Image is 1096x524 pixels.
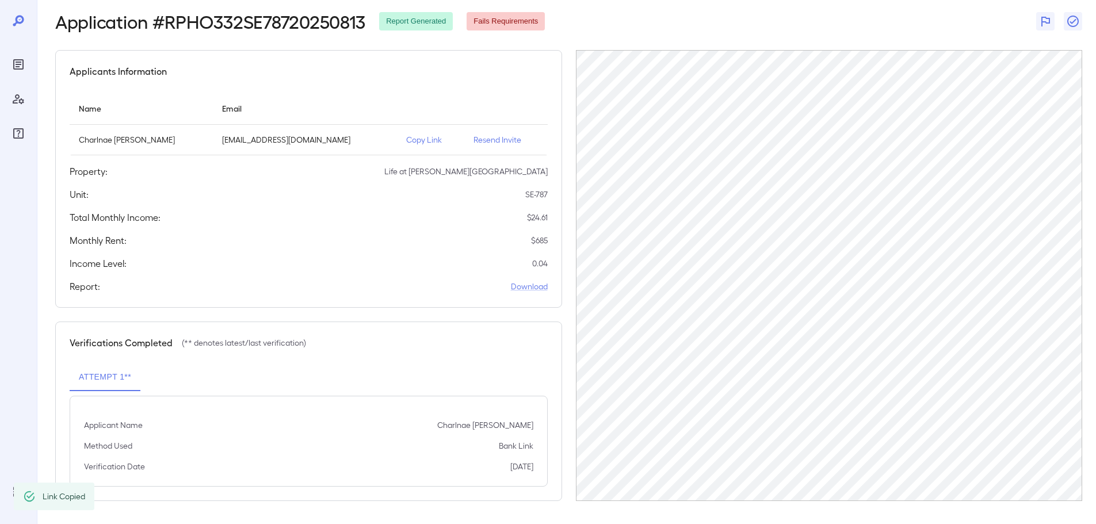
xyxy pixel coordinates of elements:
[437,419,533,431] p: Charlnae [PERSON_NAME]
[1036,12,1055,30] button: Flag Report
[70,280,100,293] h5: Report:
[79,134,204,146] p: Charlnae [PERSON_NAME]
[384,166,548,177] p: Life at [PERSON_NAME][GEOGRAPHIC_DATA]
[55,11,365,32] h2: Application # RPHO332SE78720250813
[70,165,108,178] h5: Property:
[510,461,533,472] p: [DATE]
[467,16,545,27] span: Fails Requirements
[379,16,453,27] span: Report Generated
[406,134,456,146] p: Copy Link
[70,257,127,270] h5: Income Level:
[84,440,132,452] p: Method Used
[70,336,173,350] h5: Verifications Completed
[70,92,548,155] table: simple table
[70,364,140,391] button: Attempt 1**
[43,486,85,507] div: Link Copied
[84,461,145,472] p: Verification Date
[511,281,548,292] a: Download
[9,124,28,143] div: FAQ
[213,92,396,125] th: Email
[531,235,548,246] p: $ 685
[499,440,533,452] p: Bank Link
[1064,12,1082,30] button: Close Report
[182,337,306,349] p: (** denotes latest/last verification)
[70,92,213,125] th: Name
[84,419,143,431] p: Applicant Name
[473,134,538,146] p: Resend Invite
[70,234,127,247] h5: Monthly Rent:
[9,55,28,74] div: Reports
[9,90,28,108] div: Manage Users
[9,483,28,501] div: Log Out
[532,258,548,269] p: 0.04
[70,64,167,78] h5: Applicants Information
[527,212,548,223] p: $ 24.61
[525,189,548,200] p: SE-787
[70,188,89,201] h5: Unit:
[222,134,387,146] p: [EMAIL_ADDRESS][DOMAIN_NAME]
[70,211,161,224] h5: Total Monthly Income:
